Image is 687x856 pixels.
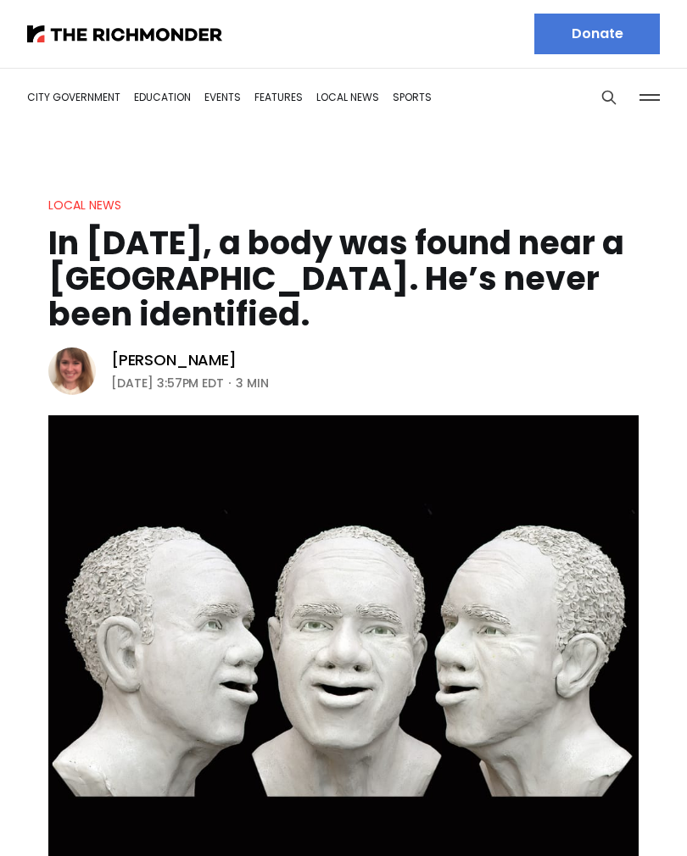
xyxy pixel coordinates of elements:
a: Sports [393,90,432,104]
button: Search this site [596,85,622,110]
a: Events [204,90,241,104]
a: Education [134,90,191,104]
a: Features [254,90,303,104]
time: [DATE] 3:57PM EDT [111,373,224,393]
h1: In [DATE], a body was found near a [GEOGRAPHIC_DATA]. He’s never been identified. [48,225,639,332]
a: [PERSON_NAME] [111,350,237,370]
img: Sarah Vogelsong [48,347,96,395]
a: Local News [48,197,121,214]
span: 3 min [236,373,269,393]
a: Donate [534,14,660,54]
a: City Government [27,90,120,104]
a: Local News [316,90,379,104]
img: The Richmonder [27,25,222,42]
